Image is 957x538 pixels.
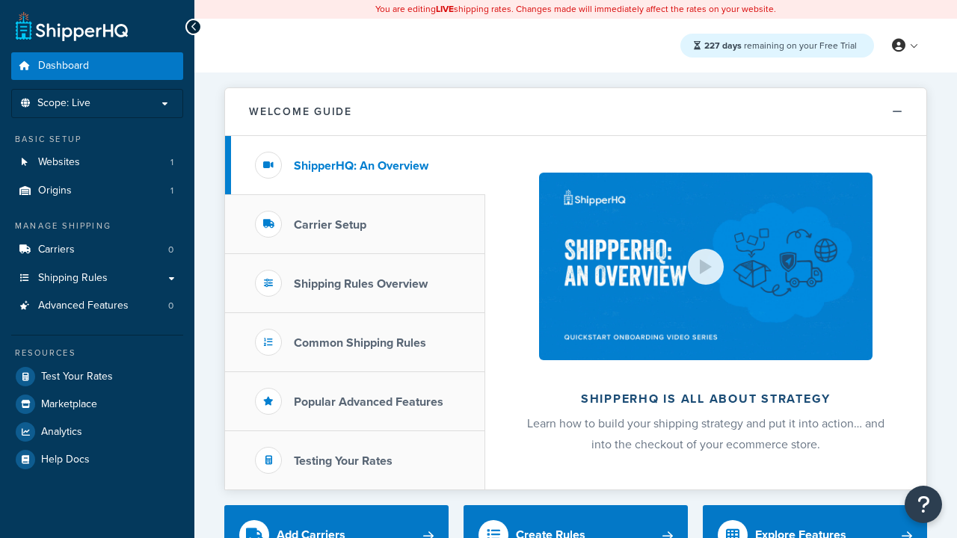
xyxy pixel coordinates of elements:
[41,454,90,466] span: Help Docs
[11,133,183,146] div: Basic Setup
[249,106,352,117] h2: Welcome Guide
[294,454,393,468] h3: Testing Your Rates
[11,292,183,320] a: Advanced Features0
[168,244,173,256] span: 0
[11,418,183,445] a: Analytics
[704,39,857,52] span: remaining on your Free Trial
[11,347,183,359] div: Resources
[525,392,887,406] h2: ShipperHQ is all about strategy
[225,88,926,136] button: Welcome Guide
[38,272,108,285] span: Shipping Rules
[905,486,942,523] button: Open Resource Center
[11,177,183,205] a: Origins1
[11,220,183,232] div: Manage Shipping
[436,2,454,16] b: LIVE
[37,97,90,110] span: Scope: Live
[11,236,183,264] a: Carriers0
[38,156,80,169] span: Websites
[41,426,82,439] span: Analytics
[11,391,183,418] a: Marketplace
[294,218,366,232] h3: Carrier Setup
[168,300,173,312] span: 0
[539,173,873,360] img: ShipperHQ is all about strategy
[294,336,426,350] h3: Common Shipping Rules
[11,149,183,176] li: Websites
[41,371,113,383] span: Test Your Rates
[38,300,129,312] span: Advanced Features
[170,156,173,169] span: 1
[41,398,97,411] span: Marketplace
[294,159,428,173] h3: ShipperHQ: An Overview
[38,185,72,197] span: Origins
[11,177,183,205] li: Origins
[294,277,428,291] h3: Shipping Rules Overview
[11,292,183,320] li: Advanced Features
[11,52,183,80] a: Dashboard
[11,363,183,390] a: Test Your Rates
[11,149,183,176] a: Websites1
[11,236,183,264] li: Carriers
[11,265,183,292] a: Shipping Rules
[527,415,884,453] span: Learn how to build your shipping strategy and put it into action… and into the checkout of your e...
[170,185,173,197] span: 1
[38,60,89,72] span: Dashboard
[11,446,183,473] a: Help Docs
[704,39,742,52] strong: 227 days
[294,395,443,409] h3: Popular Advanced Features
[38,244,75,256] span: Carriers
